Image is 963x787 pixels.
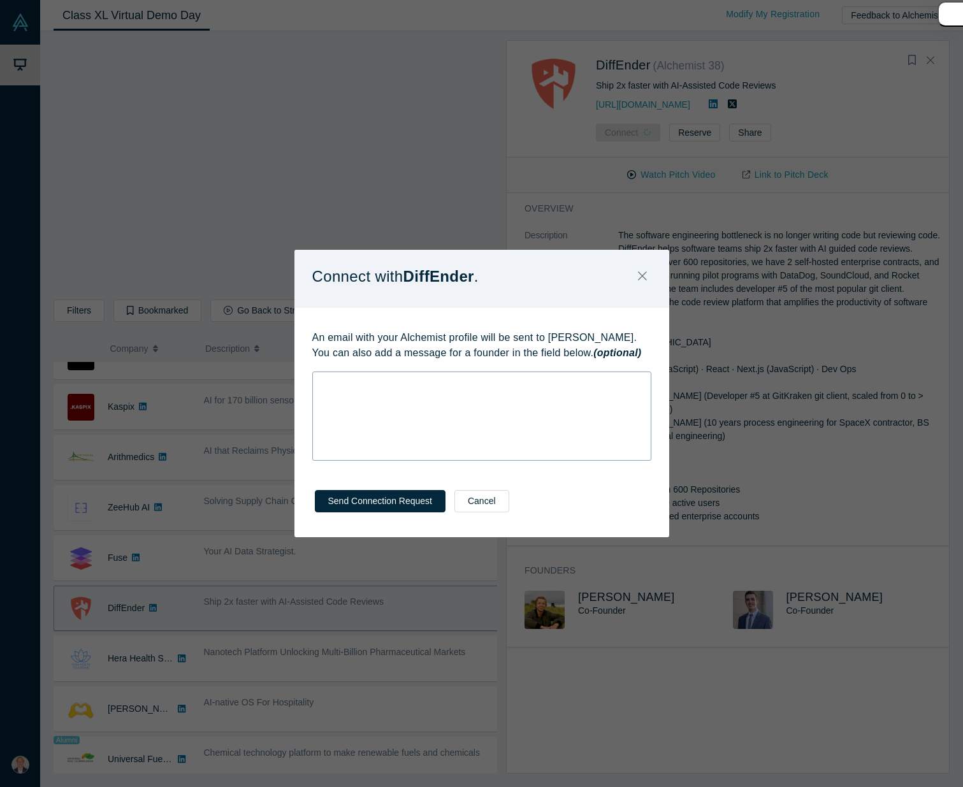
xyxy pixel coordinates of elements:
button: Cancel [454,490,509,512]
strong: DiffEnder [403,268,474,285]
div: rdw-editor [321,376,643,389]
strong: (optional) [593,347,641,358]
p: Connect with . [312,263,479,290]
p: An email with your Alchemist profile will be sent to [PERSON_NAME]. You can also add a message fo... [312,330,651,361]
button: Send Connection Request [315,490,445,512]
button: Close [629,263,656,291]
div: rdw-wrapper [312,372,651,461]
